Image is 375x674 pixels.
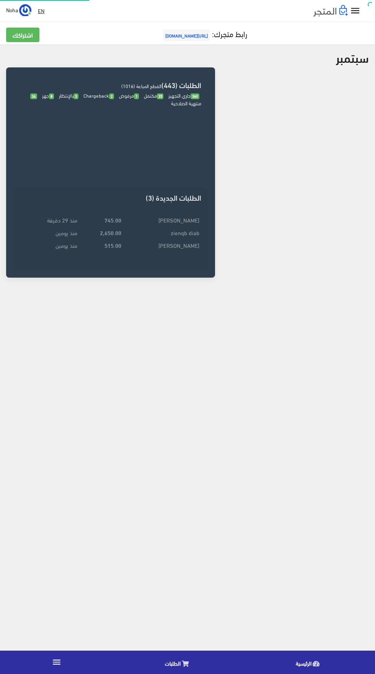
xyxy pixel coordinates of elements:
td: منذ 29 دقيقة [20,213,79,226]
span: منتهية الصلاحية [30,91,201,108]
a: الرئيسية [244,653,375,672]
h2: سبتمبر [336,51,369,64]
a: الطلبات [113,653,244,672]
span: 3 [73,93,78,99]
a: EN [35,4,47,18]
span: مرفوض [119,91,139,100]
td: [PERSON_NAME] [123,213,201,226]
strong: 2,650.00 [100,228,121,237]
span: 360 [191,93,199,99]
span: الطلبات [165,658,181,668]
a: رابط متجرك:[URL][DOMAIN_NAME] [161,26,247,41]
span: جاري التجهيز [168,91,199,100]
i:  [350,5,361,16]
img: ... [19,4,31,16]
strong: 515.00 [104,241,121,249]
span: الرئيسية [296,658,311,668]
span: 2 [109,93,114,99]
u: EN [38,6,44,15]
span: Chargeback [83,91,114,100]
span: 35 [157,93,164,99]
span: [URL][DOMAIN_NAME] [163,29,210,41]
a: ... Noha [6,4,31,16]
img: . [313,5,348,16]
span: جهز [42,91,54,100]
h3: الطلبات الجديدة (3) [20,194,201,201]
span: بالإنتظار [59,91,78,100]
td: منذ يومين [20,226,79,239]
td: zienqb diab [123,226,201,239]
span: 1 [134,93,139,99]
span: القطع المباعة (1016) [121,81,161,90]
span: مكتمل [144,91,164,100]
h3: الطلبات (443) [20,81,201,88]
a: اشتراكك [6,28,39,42]
td: منذ يومين [20,239,79,252]
span: 8 [49,93,54,99]
strong: 745.00 [104,216,121,224]
span: 34 [30,93,37,99]
td: [PERSON_NAME] [123,239,201,252]
span: Noha [6,5,18,15]
i:  [52,657,62,667]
